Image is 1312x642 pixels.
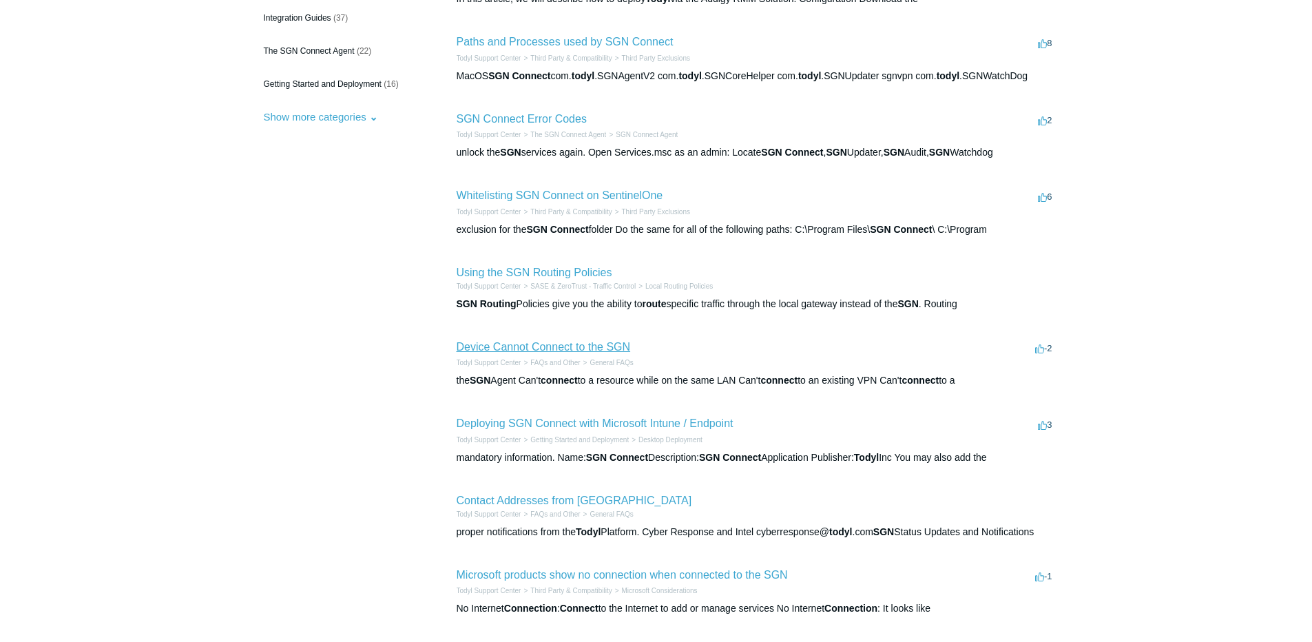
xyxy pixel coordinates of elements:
[521,509,580,519] li: FAQs and Other
[1035,343,1052,353] span: -2
[457,267,612,278] a: Using the SGN Routing Policies
[642,298,666,309] em: route
[530,436,629,444] a: Getting Started and Deployment
[457,341,631,353] a: Device Cannot Connect to the SGN
[699,452,720,463] em: SGN
[606,130,678,140] li: SGN Connect Agent
[586,452,607,463] em: SGN
[530,54,612,62] a: Third Party & Compatibility
[457,435,521,445] li: Todyl Support Center
[257,38,417,64] a: The SGN Connect Agent (22)
[384,79,398,89] span: (16)
[937,70,959,81] em: todyl
[457,587,521,594] a: Todyl Support Center
[521,130,606,140] li: The SGN Connect Agent
[504,603,557,614] em: Connection
[785,147,824,158] em: Connect
[854,452,879,463] em: Todyl
[722,452,761,463] em: Connect
[457,282,521,290] a: Todyl Support Center
[1038,38,1052,48] span: 8
[480,298,517,309] em: Routing
[629,435,702,445] li: Desktop Deployment
[760,375,798,386] em: connect
[572,70,594,81] em: todyl
[761,147,782,158] em: SGN
[457,53,521,63] li: Todyl Support Center
[1038,420,1052,430] span: 3
[264,79,382,89] span: Getting Started and Deployment
[590,510,633,518] a: General FAQs
[457,436,521,444] a: Todyl Support Center
[530,359,580,366] a: FAQs and Other
[678,70,701,81] em: todyl
[590,359,633,366] a: General FAQs
[457,130,521,140] li: Todyl Support Center
[457,208,521,216] a: Todyl Support Center
[457,510,521,518] a: Todyl Support Center
[457,601,1056,616] div: No Internet : to the Internet to add or manage services No Internet : It looks like
[1038,191,1052,202] span: 6
[870,224,891,235] em: SGN
[612,53,690,63] li: Third Party Exclusions
[530,131,606,138] a: The SGN Connect Agent
[1035,571,1052,581] span: -1
[333,13,348,23] span: (37)
[560,603,598,614] em: Connect
[530,282,636,290] a: SASE & ZeroTrust - Traffic Control
[612,586,698,596] li: Microsoft Considerations
[521,53,612,63] li: Third Party & Compatibility
[638,436,702,444] a: Desktop Deployment
[645,282,713,290] a: Local Routing Policies
[622,54,690,62] a: Third Party Exclusions
[500,147,521,158] em: SGN
[457,207,521,217] li: Todyl Support Center
[264,13,331,23] span: Integration Guides
[357,46,371,56] span: (22)
[457,131,521,138] a: Todyl Support Center
[521,586,612,596] li: Third Party & Compatibility
[457,281,521,291] li: Todyl Support Center
[457,586,521,596] li: Todyl Support Center
[636,281,713,291] li: Local Routing Policies
[550,224,589,235] em: Connect
[622,208,690,216] a: Third Party Exclusions
[530,208,612,216] a: Third Party & Compatibility
[897,298,918,309] em: SGN
[581,358,634,368] li: General FAQs
[457,495,692,506] a: Contact Addresses from [GEOGRAPHIC_DATA]
[457,417,733,429] a: Deploying SGN Connect with Microsoft Intune / Endpoint
[457,297,1056,311] div: Policies give you the ability to specific traffic through the local gateway instead of the . Routing
[581,509,634,519] li: General FAQs
[457,113,587,125] a: SGN Connect Error Codes
[457,569,788,581] a: Microsoft products show no connection when connected to the SGN
[873,526,894,537] em: SGN
[457,373,1056,388] div: the Agent Can't to a resource while on the same LAN Can't to an existing VPN Can't to a
[521,435,629,445] li: Getting Started and Deployment
[488,70,509,81] em: SGN
[893,224,932,235] em: Connect
[929,147,950,158] em: SGN
[616,131,678,138] a: SGN Connect Agent
[264,46,355,56] span: The SGN Connect Agent
[521,281,636,291] li: SASE & ZeroTrust - Traffic Control
[530,510,580,518] a: FAQs and Other
[521,358,580,368] li: FAQs and Other
[257,104,385,130] button: Show more categories
[1038,115,1052,125] span: 2
[457,358,521,368] li: Todyl Support Center
[457,451,1056,465] div: mandatory information. Name: Description: Application Publisher: Inc You may also add the
[824,603,877,614] em: Connection
[829,526,852,537] em: todyl
[530,587,612,594] a: Third Party & Compatibility
[457,359,521,366] a: Todyl Support Center
[512,70,550,81] em: Connect
[457,525,1056,539] div: proper notifications from the Platform. Cyber Response and Intel cyberresponse@ .com Status Updat...
[521,207,612,217] li: Third Party & Compatibility
[826,147,846,158] em: SGN
[610,452,648,463] em: Connect
[470,375,490,386] em: SGN
[798,70,821,81] em: todyl
[457,222,1056,237] div: exclusion for the folder Do the same for all of the following paths: C:\Program Files\ \ C:\Program
[457,54,521,62] a: Todyl Support Center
